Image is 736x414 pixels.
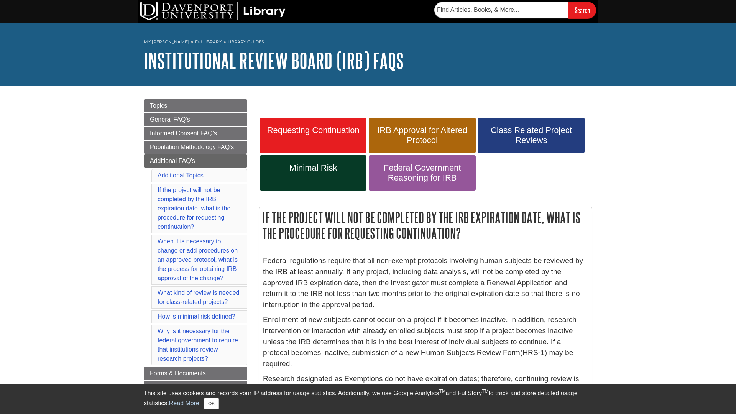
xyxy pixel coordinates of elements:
span: Additional FAQ's [150,158,195,164]
p: Federal regulations require that all non-exempt protocols involving human subjects be reviewed by... [263,255,588,310]
a: Library Guides [228,39,264,44]
a: Additional FAQ's [144,154,247,168]
div: Guide Pages [144,99,247,394]
span: Informed Consent FAQ's [150,130,217,136]
a: Class Related Project Reviews [478,118,585,153]
span: Forms & Documents [150,370,206,376]
span: Minimal Risk [266,163,361,173]
a: Informed Consent FAQ's [144,127,247,140]
a: Back to IRB Website [144,381,247,394]
a: DU Library [195,39,222,44]
a: Topics [144,99,247,112]
span: General FAQ's [150,116,190,123]
a: If the project will not be completed by the IRB expiration date, what is the procedure for reques... [158,187,230,230]
a: IRB Approval for Altered Protocol [369,118,475,153]
a: Federal Government Reasoning for IRB [369,155,475,191]
input: Search [568,2,596,18]
a: My [PERSON_NAME] [144,39,189,45]
a: What kind of review is needed for class-related projects? [158,289,239,305]
a: How is minimal risk defined? [158,313,235,320]
img: DU Library [140,2,286,20]
button: Close [204,398,219,409]
sup: TM [439,389,445,394]
span: IRB Approval for Altered Protocol [375,125,470,145]
span: Class Related Project Reviews [484,125,579,145]
h2: If the project will not be completed by the IRB expiration date, what is the procedure for reques... [259,207,592,243]
span: Federal Government Reasoning for IRB [375,163,470,183]
a: Additional Topics [158,172,204,179]
span: Requesting Continuation [266,125,361,135]
h1: Institutional Review Board (IRB) FAQs [144,49,592,72]
span: Population Methodology FAQ's [150,144,234,150]
a: General FAQ's [144,113,247,126]
form: Searches DU Library's articles, books, and more [434,2,596,18]
input: Find Articles, Books, & More... [434,2,568,18]
p: Research designated as Exemptions do not have expiration dates; therefore, continuing review is n... [263,373,588,396]
a: Forms & Documents [144,367,247,380]
a: Why is it necessary for the federal government to require that institutions review research proje... [158,328,238,362]
nav: breadcrumb [144,37,592,49]
span: Topics [150,102,167,109]
sup: TM [482,389,488,394]
a: Read More [169,400,199,406]
div: This site uses cookies and records your IP address for usage statistics. Additionally, we use Goo... [144,389,592,409]
a: Population Methodology FAQ's [144,141,247,154]
a: Requesting Continuation [260,118,366,153]
a: When it is necessary to change or add procedures on an approved protocol, what is the process for... [158,238,238,281]
p: Enrollment of new subjects cannot occur on a project if it becomes inactive. In addition, researc... [263,314,588,370]
a: Minimal Risk [260,155,366,191]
